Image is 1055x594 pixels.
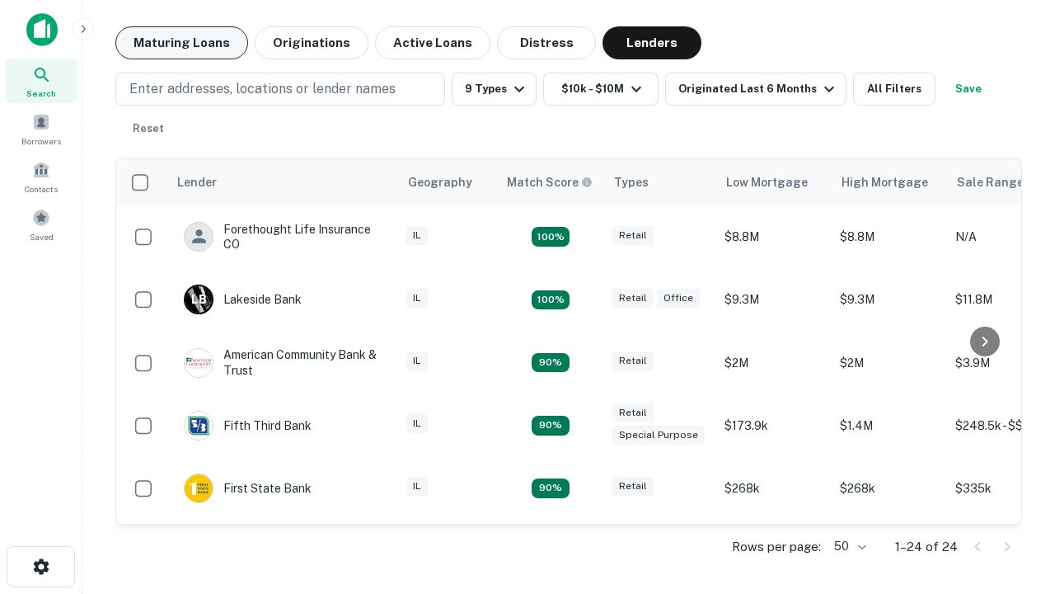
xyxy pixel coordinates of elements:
[532,227,570,247] div: Matching Properties: 4, hasApolloMatch: undefined
[115,26,248,59] button: Maturing Loans
[185,349,213,377] img: picture
[532,416,570,436] div: Matching Properties: 2, hasApolloMatch: undefined
[184,222,382,252] div: Forethought Life Insurance CO
[406,226,428,245] div: IL
[408,172,472,192] div: Geography
[603,26,701,59] button: Lenders
[184,347,382,377] div: American Community Bank & Trust
[167,159,398,205] th: Lender
[612,403,654,422] div: Retail
[716,159,832,205] th: Low Mortgage
[604,159,716,205] th: Types
[5,154,77,199] a: Contacts
[832,457,947,520] td: $268k
[497,159,604,205] th: Capitalize uses an advanced AI algorithm to match your search with the best lender. The match sco...
[406,477,428,496] div: IL
[716,457,832,520] td: $268k
[255,26,368,59] button: Originations
[942,73,995,106] button: Save your search to get updates of matches that match your search criteria.
[832,520,947,582] td: $1.3M
[26,13,58,46] img: capitalize-icon.png
[5,106,77,151] a: Borrowers
[612,477,654,496] div: Retail
[612,351,654,370] div: Retail
[177,172,217,192] div: Lender
[612,226,654,245] div: Retail
[532,290,570,310] div: Matching Properties: 3, hasApolloMatch: undefined
[115,73,445,106] button: Enter addresses, locations or lender names
[398,159,497,205] th: Geography
[832,394,947,457] td: $1.4M
[957,172,1024,192] div: Sale Range
[657,289,700,308] div: Office
[973,462,1055,541] iframe: Chat Widget
[26,87,56,100] span: Search
[716,331,832,394] td: $2M
[828,535,869,559] div: 50
[375,26,490,59] button: Active Loans
[832,159,947,205] th: High Mortgage
[532,478,570,498] div: Matching Properties: 2, hasApolloMatch: undefined
[832,268,947,331] td: $9.3M
[853,73,935,106] button: All Filters
[184,285,302,314] div: Lakeside Bank
[185,474,213,502] img: picture
[614,172,649,192] div: Types
[507,173,593,191] div: Capitalize uses an advanced AI algorithm to match your search with the best lender. The match sco...
[716,205,832,268] td: $8.8M
[184,474,312,503] div: First State Bank
[832,331,947,394] td: $2M
[497,26,596,59] button: Distress
[507,173,589,191] h6: Match Score
[5,202,77,247] a: Saved
[25,182,58,196] span: Contacts
[406,414,428,433] div: IL
[726,172,808,192] div: Low Mortgage
[612,426,705,445] div: Special Purpose
[129,79,396,99] p: Enter addresses, locations or lender names
[678,79,839,99] div: Originated Last 6 Months
[665,73,846,106] button: Originated Last 6 Months
[543,73,659,106] button: $10k - $10M
[842,172,928,192] div: High Mortgage
[832,205,947,268] td: $8.8M
[184,411,312,441] div: Fifth Third Bank
[5,59,77,103] a: Search
[716,394,832,457] td: $173.9k
[122,112,175,145] button: Reset
[30,230,54,243] span: Saved
[732,537,821,557] p: Rows per page:
[716,520,832,582] td: $1M
[532,353,570,373] div: Matching Properties: 2, hasApolloMatch: undefined
[406,289,428,308] div: IL
[21,134,61,148] span: Borrowers
[452,73,537,106] button: 9 Types
[612,289,654,308] div: Retail
[716,268,832,331] td: $9.3M
[406,351,428,370] div: IL
[895,537,958,557] p: 1–24 of 24
[185,412,213,440] img: picture
[191,291,206,309] p: L B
